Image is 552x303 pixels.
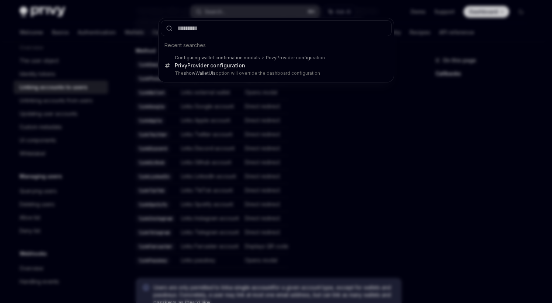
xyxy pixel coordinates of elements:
[266,55,325,61] div: PrivyProvider configuration
[184,70,216,76] b: showWalletUIs
[164,42,206,49] span: Recent searches
[175,70,376,76] p: The option will override the dashboard configuration
[175,62,245,69] div: PrivyProvider configuration
[175,55,260,61] div: Configuring wallet confirmation modals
